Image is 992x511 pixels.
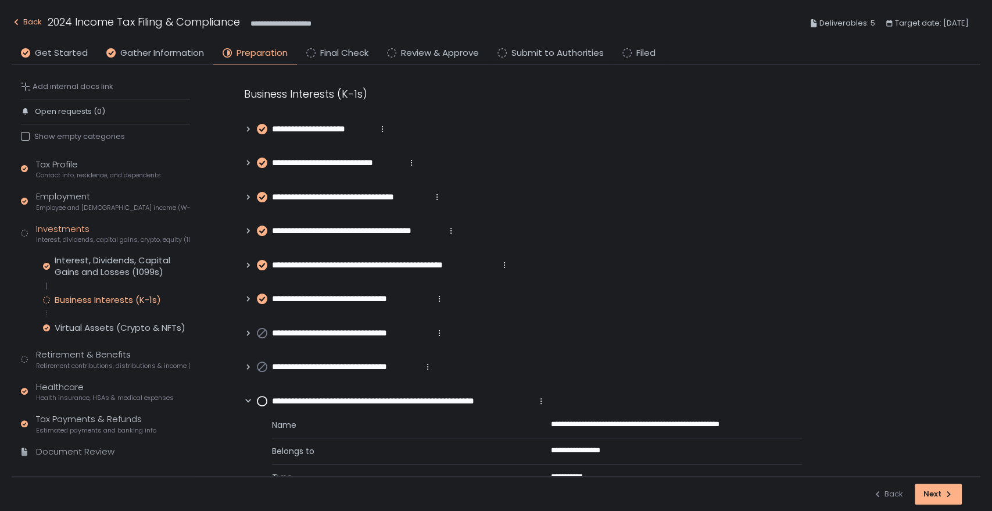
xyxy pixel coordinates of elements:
span: Review & Approve [401,47,479,60]
h1: 2024 Income Tax Filing & Compliance [48,14,240,30]
span: Filed [636,47,656,60]
span: Belongs to [272,445,523,457]
span: Deliverables: 5 [819,16,875,30]
div: Back [12,15,42,29]
button: Add internal docs link [21,81,113,92]
span: Target date: [DATE] [895,16,969,30]
div: Business Interests (K-1s) [55,294,161,306]
span: Submit to Authorities [511,47,604,60]
span: Gather Information [120,47,204,60]
div: Business Interests (K-1s) [244,86,802,102]
span: Final Check [320,47,368,60]
div: Interest, Dividends, Capital Gains and Losses (1099s) [55,255,190,278]
span: Get Started [35,47,88,60]
div: Healthcare [36,381,174,403]
span: Retirement contributions, distributions & income (1099-R, 5498) [36,362,190,370]
span: Type [272,471,523,483]
div: Tax Profile [36,158,161,180]
div: Employment [36,190,190,212]
span: Interest, dividends, capital gains, crypto, equity (1099s, K-1s) [36,235,190,244]
span: Employee and [DEMOGRAPHIC_DATA] income (W-2s) [36,203,190,212]
div: Back [873,489,903,499]
span: Open requests (0) [35,106,105,117]
div: Virtual Assets (Crypto & NFTs) [55,322,185,334]
div: Document Review [36,445,114,459]
button: Back [12,14,42,33]
span: Name [272,419,523,431]
button: Next [915,484,962,505]
div: Retirement & Benefits [36,348,190,370]
div: Tax Payments & Refunds [36,413,156,435]
span: Health insurance, HSAs & medical expenses [36,394,174,402]
button: Back [873,484,903,505]
span: Contact info, residence, and dependents [36,171,161,180]
div: Next [923,489,953,499]
span: Estimated payments and banking info [36,426,156,435]
span: Preparation [237,47,288,60]
div: Investments [36,223,190,245]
